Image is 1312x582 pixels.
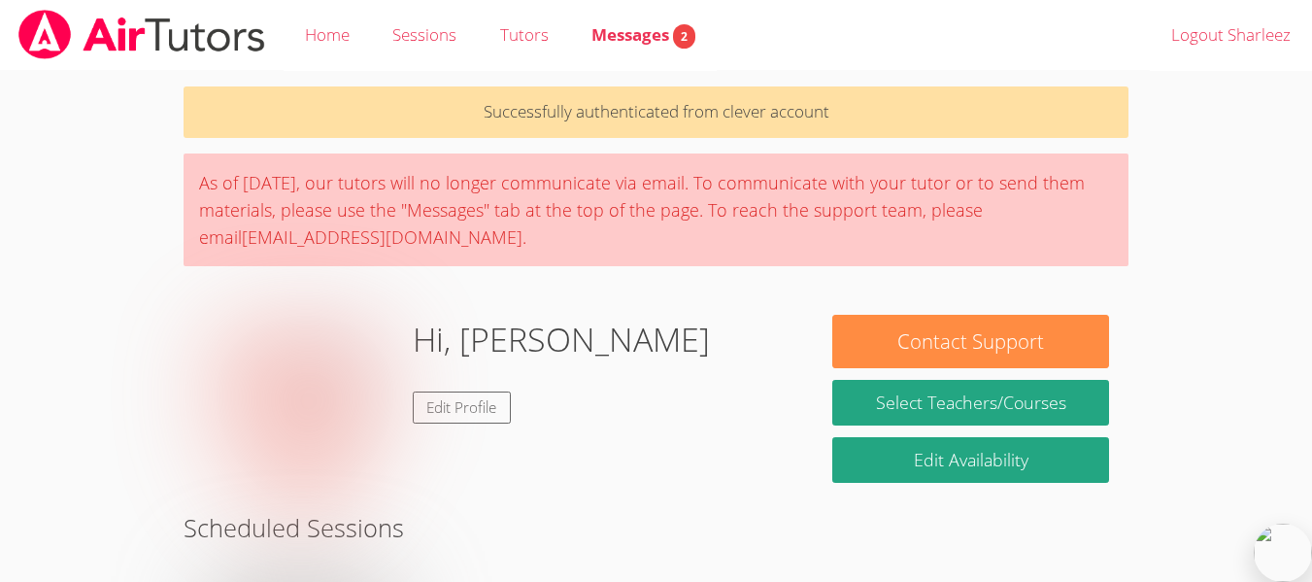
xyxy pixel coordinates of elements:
[413,392,512,424] a: Edit Profile
[1254,524,1312,582] img: bubble.svg
[203,315,397,509] img: default.png
[413,315,710,364] h1: Hi, [PERSON_NAME]
[591,23,695,46] span: Messages
[832,437,1109,483] a: Edit Availability
[832,315,1109,368] button: Contact Support
[184,509,1128,546] h2: Scheduled Sessions
[184,86,1128,138] p: Successfully authenticated from clever account
[17,10,267,59] img: airtutors_banner-c4298cdbf04f3fff15de1276eac7730deb9818008684d7c2e4769d2f7ddbe033.png
[673,24,695,49] span: 2
[832,380,1109,426] a: Select Teachers/Courses
[184,154,1128,266] div: As of [DATE], our tutors will no longer communicate via email. To communicate with your tutor or ...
